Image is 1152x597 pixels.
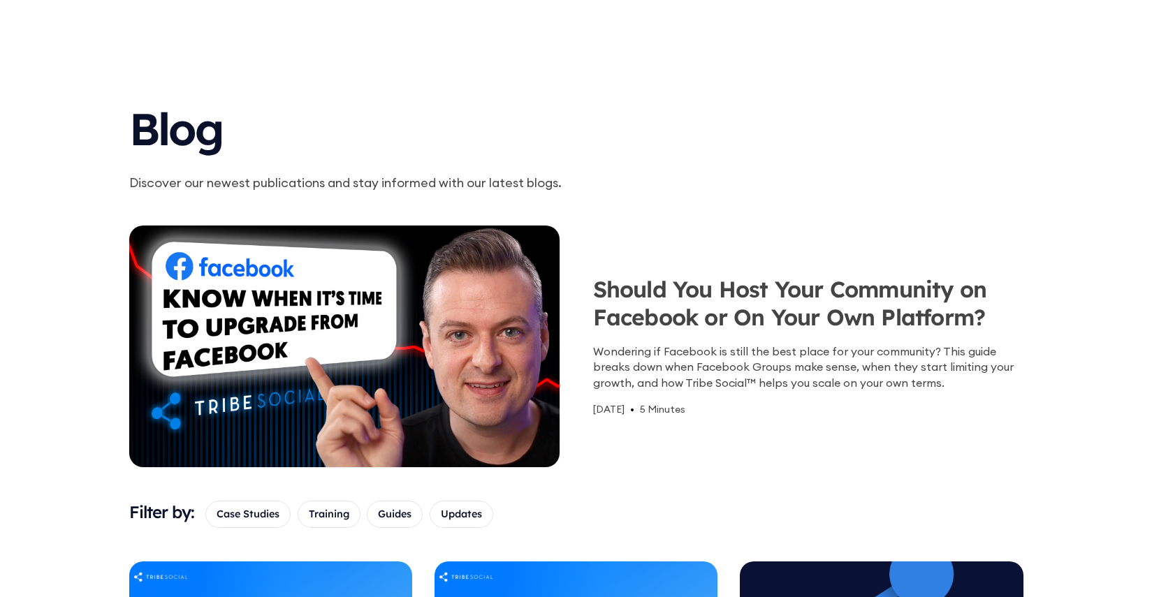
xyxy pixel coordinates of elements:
[378,506,411,522] span: Guides
[640,401,685,417] div: 5 Minutes
[129,89,666,162] h1: Blog
[441,506,482,522] span: Updates
[129,173,666,192] p: Discover our newest publications and stay informed with our latest blogs.
[593,275,1023,338] h3: Should You Host Your Community on Facebook or On Your Own Platform?
[205,501,1023,527] form: Email Form
[129,501,194,524] h3: Filter by:
[217,506,279,522] span: Case Studies
[593,344,1023,390] div: Wondering if Facebook is still the best place for your community? This guide breaks down when Fac...
[309,506,349,522] span: Training
[129,226,1023,468] a: Should You Host Your Community on Facebook or On Your Own Platform?Wondering if Facebook is still...
[630,401,634,417] div: •
[593,401,625,417] div: [DATE]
